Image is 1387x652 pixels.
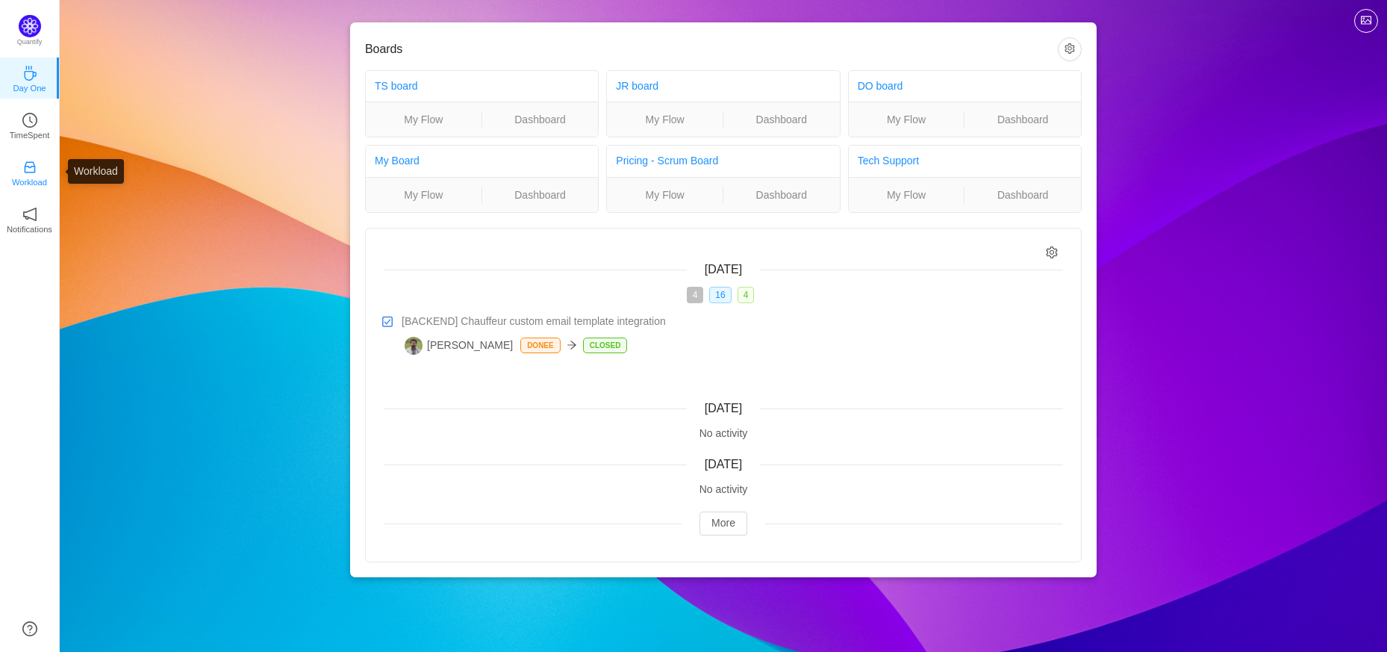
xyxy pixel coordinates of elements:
a: My Flow [849,111,964,128]
h3: Boards [365,42,1058,57]
a: DO board [858,80,903,92]
span: [PERSON_NAME] [405,337,513,355]
p: Closed [584,338,627,353]
a: My Flow [607,111,723,128]
p: Workload [12,176,47,189]
a: Dashboard [964,111,1081,128]
a: My Flow [607,187,723,203]
a: Dashboard [482,111,599,128]
div: No activity [384,482,1063,497]
a: Dashboard [482,187,599,203]
a: [BACKEND] Chauffeur custom email template integration [402,314,1063,329]
a: Pricing - Scrum Board [616,155,718,167]
p: TimeSpent [10,128,50,142]
img: SH [405,337,423,355]
a: icon: coffeeDay One [22,70,37,85]
button: icon: picture [1354,9,1378,33]
p: Donee [521,338,560,353]
a: My Board [375,155,420,167]
span: 4 [687,287,704,303]
a: icon: notificationNotifications [22,211,37,226]
a: My Flow [366,187,481,203]
a: Tech Support [858,155,920,167]
span: 4 [738,287,755,303]
img: Quantify [19,15,41,37]
button: icon: setting [1058,37,1082,61]
span: [DATE] [705,458,742,471]
i: icon: notification [22,207,37,222]
i: icon: setting [1046,246,1059,259]
i: icon: inbox [22,160,37,175]
span: [DATE] [705,402,742,415]
a: My Flow [366,111,481,128]
div: No activity [384,426,1063,441]
i: icon: coffee [22,66,37,81]
i: icon: clock-circle [22,113,37,128]
i: icon: arrow-right [567,340,577,350]
a: Dashboard [723,187,840,203]
button: More [699,512,747,535]
a: Dashboard [964,187,1081,203]
a: My Flow [849,187,964,203]
span: 16 [709,287,731,303]
a: TS board [375,80,418,92]
a: Dashboard [723,111,840,128]
a: icon: inboxWorkload [22,164,37,179]
a: icon: question-circle [22,621,37,636]
a: JR board [616,80,658,92]
p: Notifications [7,223,52,236]
a: icon: clock-circleTimeSpent [22,117,37,132]
p: Quantify [17,37,43,48]
span: [DATE] [705,263,742,276]
p: Day One [13,81,46,95]
span: [BACKEND] Chauffeur custom email template integration [402,314,666,329]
